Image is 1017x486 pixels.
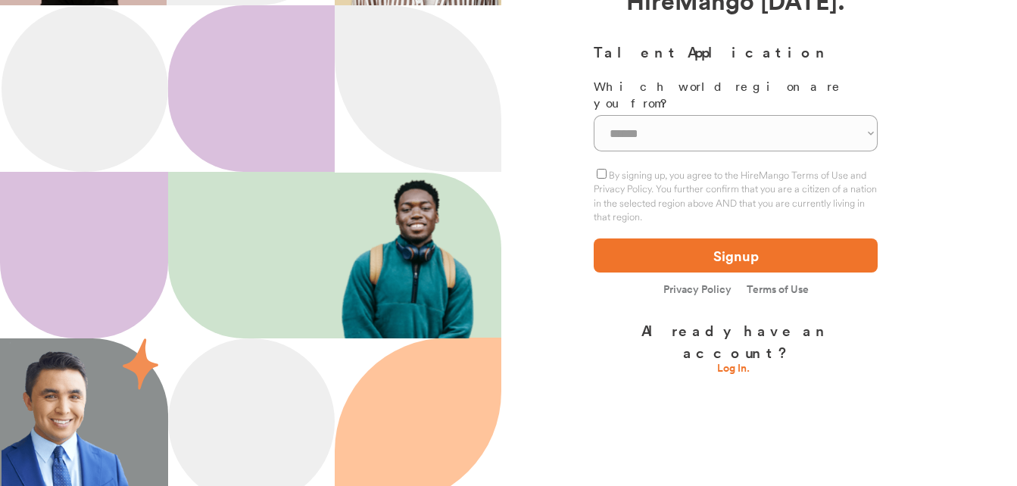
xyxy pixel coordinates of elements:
[717,363,755,378] a: Log In.
[594,319,878,363] div: Already have an account?
[594,238,878,273] button: Signup
[123,338,158,390] img: 55
[663,284,732,297] a: Privacy Policy
[335,173,488,338] img: 202x218.png
[594,41,878,63] h3: Talent Application
[747,284,809,294] a: Terms of Use
[594,78,878,112] div: Which world region are you from?
[2,5,168,172] img: Ellipse%2012
[594,169,877,223] label: By signing up, you agree to the HireMango Terms of Use and Privacy Policy. You further confirm th...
